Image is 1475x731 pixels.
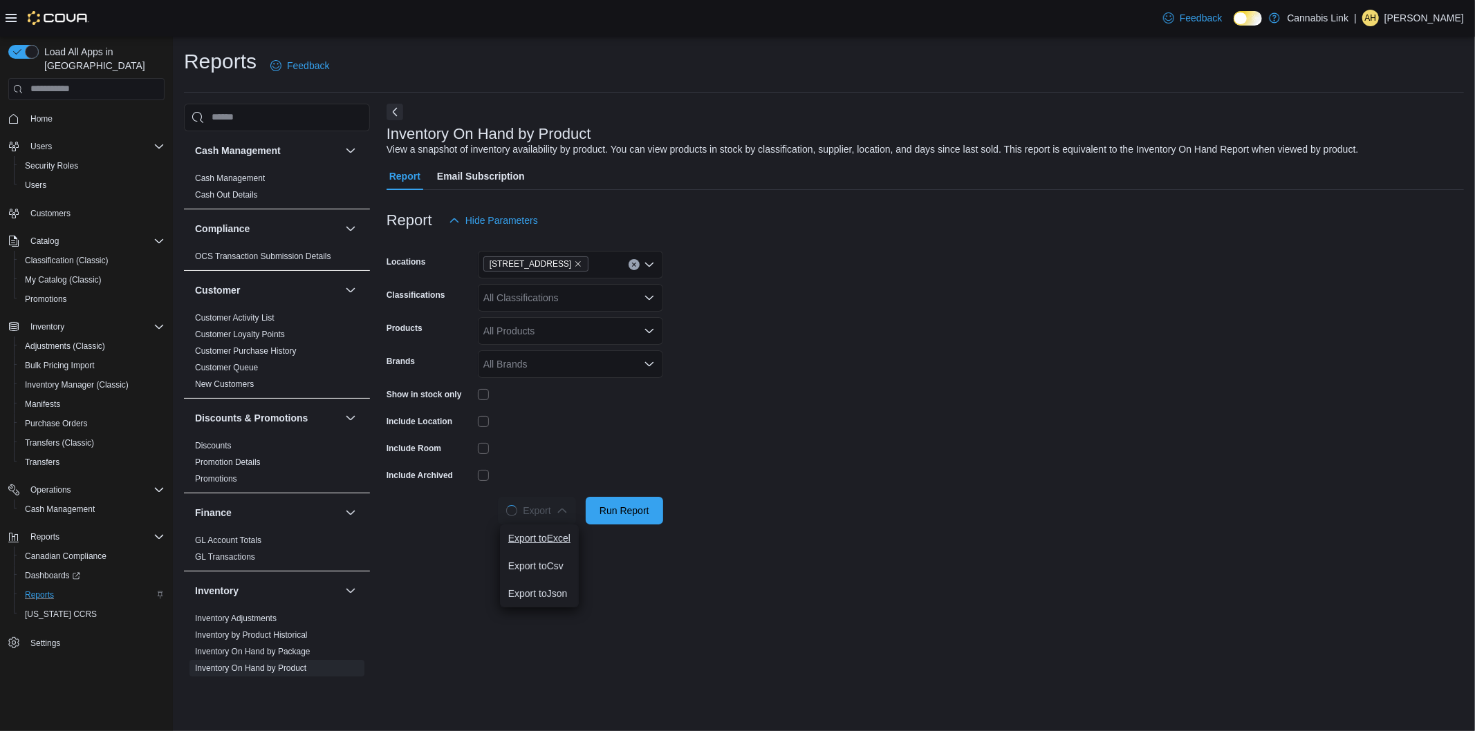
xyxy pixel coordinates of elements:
[600,504,649,518] span: Run Report
[3,480,170,500] button: Operations
[19,501,165,518] span: Cash Management
[25,529,65,545] button: Reports
[19,252,165,269] span: Classification (Classic)
[195,613,277,624] span: Inventory Adjustments
[25,110,165,127] span: Home
[14,336,170,356] button: Adjustments (Classic)
[19,548,112,564] a: Canadian Compliance
[14,175,170,195] button: Users
[184,437,370,493] div: Discounts & Promotions
[195,629,308,640] span: Inventory by Product Historical
[586,497,663,524] button: Run Report
[387,416,452,427] label: Include Location
[195,173,265,183] a: Cash Management
[1234,11,1263,26] input: Dark Mode
[19,415,93,432] a: Purchase Orders
[14,270,170,289] button: My Catalog (Classic)
[25,437,94,448] span: Transfers (Classic)
[14,414,170,433] button: Purchase Orders
[387,256,426,267] label: Locations
[19,357,100,374] a: Bulk Pricing Import
[19,357,165,374] span: Bulk Pricing Import
[25,570,80,581] span: Dashboards
[195,379,254,389] a: New Customers
[574,260,582,268] button: Remove 1295 Highbury Ave N from selection in this group
[184,170,370,209] div: Cash Management
[195,630,308,640] a: Inventory by Product Historical
[19,396,165,412] span: Manifests
[195,379,254,390] span: New Customers
[195,584,239,598] h3: Inventory
[387,443,441,454] label: Include Room
[387,104,403,120] button: Next
[387,212,432,229] h3: Report
[3,527,170,547] button: Reports
[195,441,232,450] a: Discounts
[8,103,165,689] nav: Complex example
[30,141,52,152] span: Users
[25,319,70,335] button: Inventory
[195,312,275,323] span: Customer Activity List
[195,144,340,158] button: Cash Management
[19,454,65,471] a: Transfers
[195,679,279,690] span: Inventory Transactions
[508,533,570,544] span: Export to Excel
[342,504,359,521] button: Finance
[443,207,544,234] button: Hide Parameters
[195,506,340,520] button: Finance
[387,389,462,400] label: Show in stock only
[14,500,170,519] button: Cash Management
[25,379,129,390] span: Inventory Manager (Classic)
[3,137,170,156] button: Users
[19,158,84,174] a: Security Roles
[265,52,335,79] a: Feedback
[490,257,572,271] span: [STREET_ADDRESS]
[1365,10,1377,26] span: AH
[19,272,107,288] a: My Catalog (Classic)
[387,142,1359,157] div: View a snapshot of inventory availability by product. You can view products in stock by classific...
[195,283,240,297] h3: Customer
[1287,10,1348,26] p: Cannabis Link
[3,203,170,223] button: Customers
[184,532,370,571] div: Finance
[14,566,170,585] a: Dashboards
[195,189,258,200] span: Cash Out Details
[195,535,261,546] span: GL Account Totals
[30,208,71,219] span: Customers
[19,177,52,193] a: Users
[19,291,165,307] span: Promotions
[3,231,170,251] button: Catalog
[30,531,59,542] span: Reports
[25,205,165,222] span: Customers
[25,255,109,266] span: Classification (Classic)
[437,162,525,190] span: Email Subscription
[195,330,285,339] a: Customer Loyalty Points
[195,222,340,236] button: Compliance
[195,474,237,484] a: Promotions
[483,256,589,272] span: 1295 Highbury Ave N
[195,457,261,468] span: Promotion Details
[644,292,655,303] button: Open list of options
[25,482,77,498] button: Operations
[14,289,170,309] button: Promotions
[1384,10,1464,26] p: [PERSON_NAME]
[195,222,250,236] h3: Compliance
[195,646,310,657] span: Inventory On Hand by Package
[644,359,655,370] button: Open list of options
[19,396,66,412] a: Manifests
[342,582,359,599] button: Inventory
[25,233,165,249] span: Catalog
[1362,10,1379,26] div: Austin Harriman
[25,180,46,191] span: Users
[19,177,165,193] span: Users
[195,614,277,623] a: Inventory Adjustments
[19,377,134,393] a: Inventory Manager (Classic)
[342,410,359,426] button: Discounts & Promotions
[195,329,285,340] span: Customer Loyalty Points
[19,272,165,288] span: My Catalog (Classic)
[19,338,111,354] a: Adjustments (Classic)
[1180,11,1222,25] span: Feedback
[195,313,275,323] a: Customer Activity List
[25,274,102,285] span: My Catalog (Classic)
[500,552,579,580] button: Export toCsv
